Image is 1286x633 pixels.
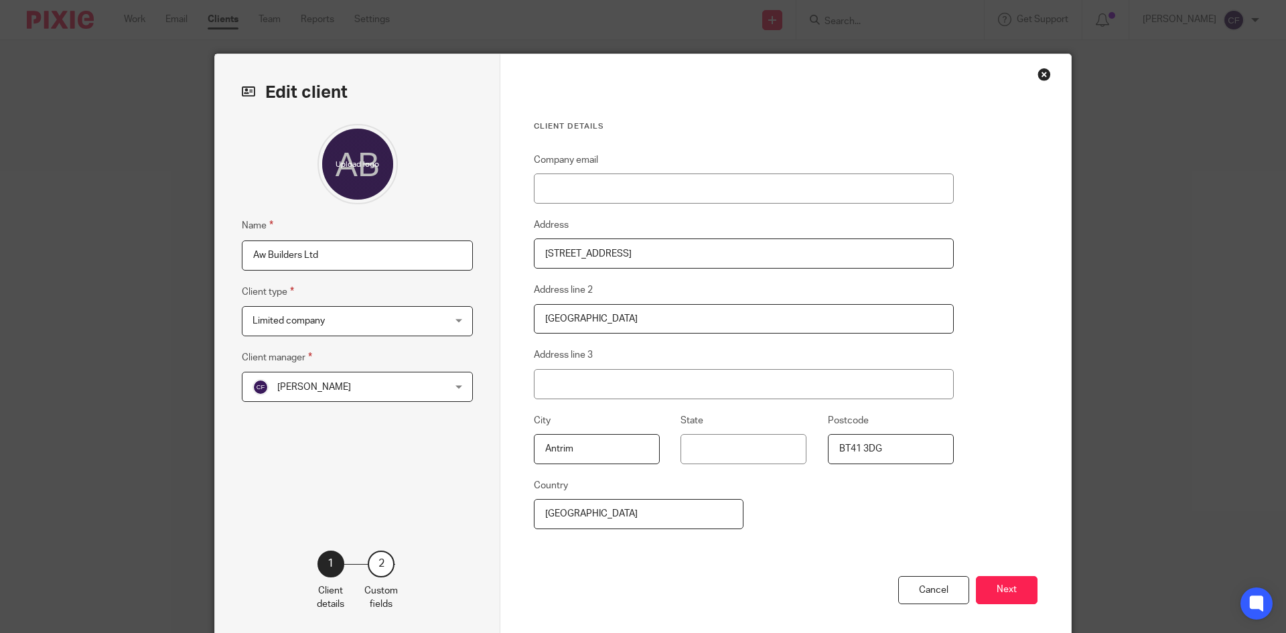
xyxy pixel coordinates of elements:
label: City [534,414,551,427]
label: Client manager [242,350,312,365]
button: Next [976,576,1038,605]
label: Company email [534,153,598,167]
label: Address line 3 [534,348,593,362]
span: Limited company [253,316,325,326]
div: Cancel [898,576,969,605]
div: 2 [368,551,395,577]
label: Country [534,479,568,492]
div: Close this dialog window [1038,68,1051,81]
img: svg%3E [253,379,269,395]
div: 1 [317,551,344,577]
p: Custom fields [364,584,398,612]
label: Address [534,218,569,232]
label: Client type [242,284,294,299]
span: [PERSON_NAME] [277,382,351,392]
h3: Client details [534,121,954,132]
label: Postcode [828,414,869,427]
h2: Edit client [242,81,473,104]
label: State [681,414,703,427]
label: Name [242,218,273,233]
p: Client details [317,584,344,612]
label: Address line 2 [534,283,593,297]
